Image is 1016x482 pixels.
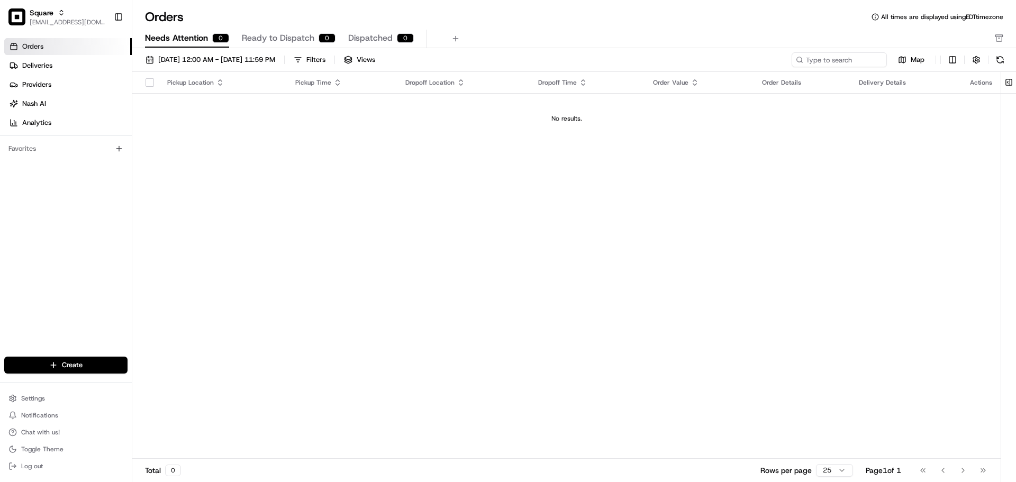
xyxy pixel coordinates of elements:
[538,78,636,87] div: Dropoff Time
[295,78,388,87] div: Pickup Time
[22,99,46,108] span: Nash AI
[866,465,901,476] div: Page 1 of 1
[165,465,181,476] div: 0
[30,18,105,26] button: [EMAIL_ADDRESS][DOMAIN_NAME]
[339,52,380,67] button: Views
[4,140,128,157] div: Favorites
[158,55,275,65] span: [DATE] 12:00 AM - [DATE] 11:59 PM
[21,445,63,453] span: Toggle Theme
[306,55,325,65] div: Filters
[993,52,1008,67] button: Refresh
[760,465,812,476] p: Rows per page
[792,52,887,67] input: Type to search
[348,32,393,44] span: Dispatched
[4,391,128,406] button: Settings
[137,114,996,123] div: No results.
[21,411,58,420] span: Notifications
[4,76,132,93] a: Providers
[911,55,924,65] span: Map
[289,52,330,67] button: Filters
[4,425,128,440] button: Chat with us!
[145,32,208,44] span: Needs Attention
[970,78,992,87] div: Actions
[145,8,184,25] h1: Orders
[22,42,43,51] span: Orders
[21,462,43,470] span: Log out
[405,78,521,87] div: Dropoff Location
[22,80,51,89] span: Providers
[4,408,128,423] button: Notifications
[4,442,128,457] button: Toggle Theme
[397,33,414,43] div: 0
[762,78,842,87] div: Order Details
[891,53,931,66] button: Map
[212,33,229,43] div: 0
[141,52,280,67] button: [DATE] 12:00 AM - [DATE] 11:59 PM
[357,55,375,65] span: Views
[167,78,278,87] div: Pickup Location
[859,78,953,87] div: Delivery Details
[4,357,128,374] button: Create
[4,95,132,112] a: Nash AI
[653,78,745,87] div: Order Value
[21,394,45,403] span: Settings
[881,13,1003,21] span: All times are displayed using EDT timezone
[4,114,132,131] a: Analytics
[4,459,128,474] button: Log out
[4,4,110,30] button: SquareSquare[EMAIL_ADDRESS][DOMAIN_NAME]
[145,465,181,476] div: Total
[30,7,53,18] button: Square
[8,8,25,25] img: Square
[4,38,132,55] a: Orders
[242,32,314,44] span: Ready to Dispatch
[4,57,132,74] a: Deliveries
[22,61,52,70] span: Deliveries
[21,428,60,436] span: Chat with us!
[22,118,51,128] span: Analytics
[62,360,83,370] span: Create
[319,33,335,43] div: 0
